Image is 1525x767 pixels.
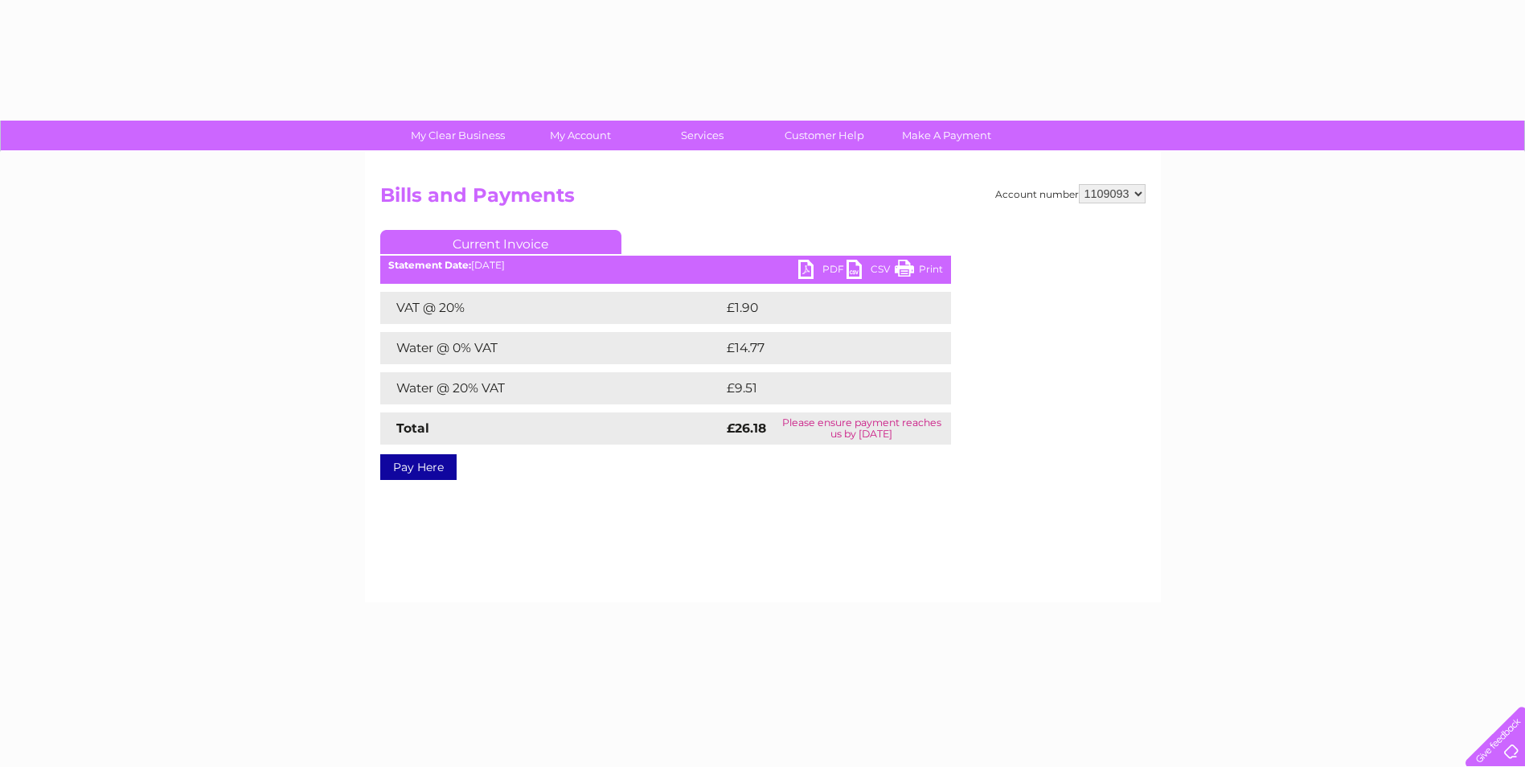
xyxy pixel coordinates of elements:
[773,412,950,445] td: Please ensure payment reaches us by [DATE]
[758,121,891,150] a: Customer Help
[880,121,1013,150] a: Make A Payment
[380,230,621,254] a: Current Invoice
[391,121,524,150] a: My Clear Business
[723,332,917,364] td: £14.77
[847,260,895,283] a: CSV
[388,259,471,271] b: Statement Date:
[636,121,769,150] a: Services
[514,121,646,150] a: My Account
[723,292,912,324] td: £1.90
[995,184,1146,203] div: Account number
[380,332,723,364] td: Water @ 0% VAT
[380,454,457,480] a: Pay Here
[723,372,912,404] td: £9.51
[380,260,951,271] div: [DATE]
[380,372,723,404] td: Water @ 20% VAT
[380,184,1146,215] h2: Bills and Payments
[380,292,723,324] td: VAT @ 20%
[895,260,943,283] a: Print
[798,260,847,283] a: PDF
[396,420,429,436] strong: Total
[727,420,766,436] strong: £26.18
